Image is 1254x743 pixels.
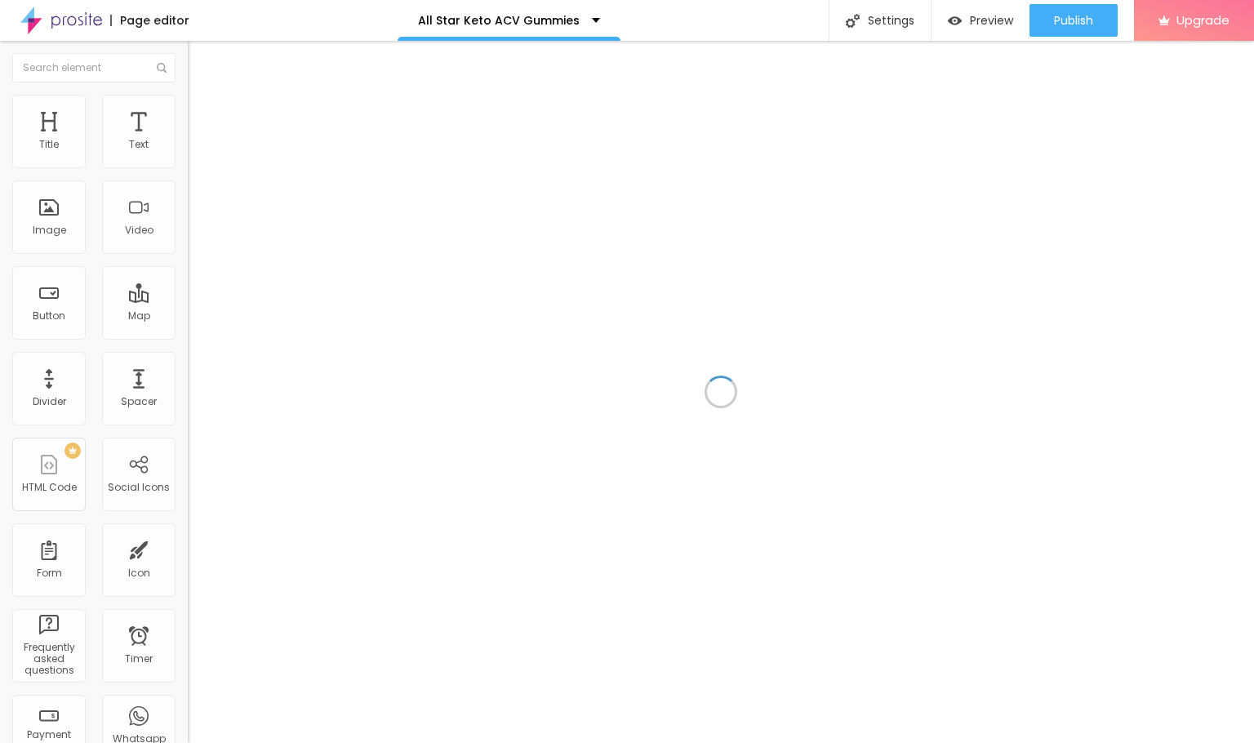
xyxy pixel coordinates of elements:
[128,310,150,322] div: Map
[22,482,77,493] div: HTML Code
[121,396,157,407] div: Spacer
[1054,14,1093,27] span: Publish
[932,4,1029,37] button: Preview
[128,567,150,579] div: Icon
[948,14,962,28] img: view-1.svg
[110,15,189,26] div: Page editor
[39,139,59,150] div: Title
[129,139,149,150] div: Text
[33,225,66,236] div: Image
[12,53,176,82] input: Search element
[418,15,580,26] p: All Star Keto ACV Gummies
[33,310,65,322] div: Button
[125,653,153,665] div: Timer
[37,567,62,579] div: Form
[16,642,81,677] div: Frequently asked questions
[33,396,66,407] div: Divider
[1176,13,1230,27] span: Upgrade
[108,482,170,493] div: Social Icons
[157,63,167,73] img: Icone
[1029,4,1118,37] button: Publish
[125,225,153,236] div: Video
[970,14,1013,27] span: Preview
[846,14,860,28] img: Icone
